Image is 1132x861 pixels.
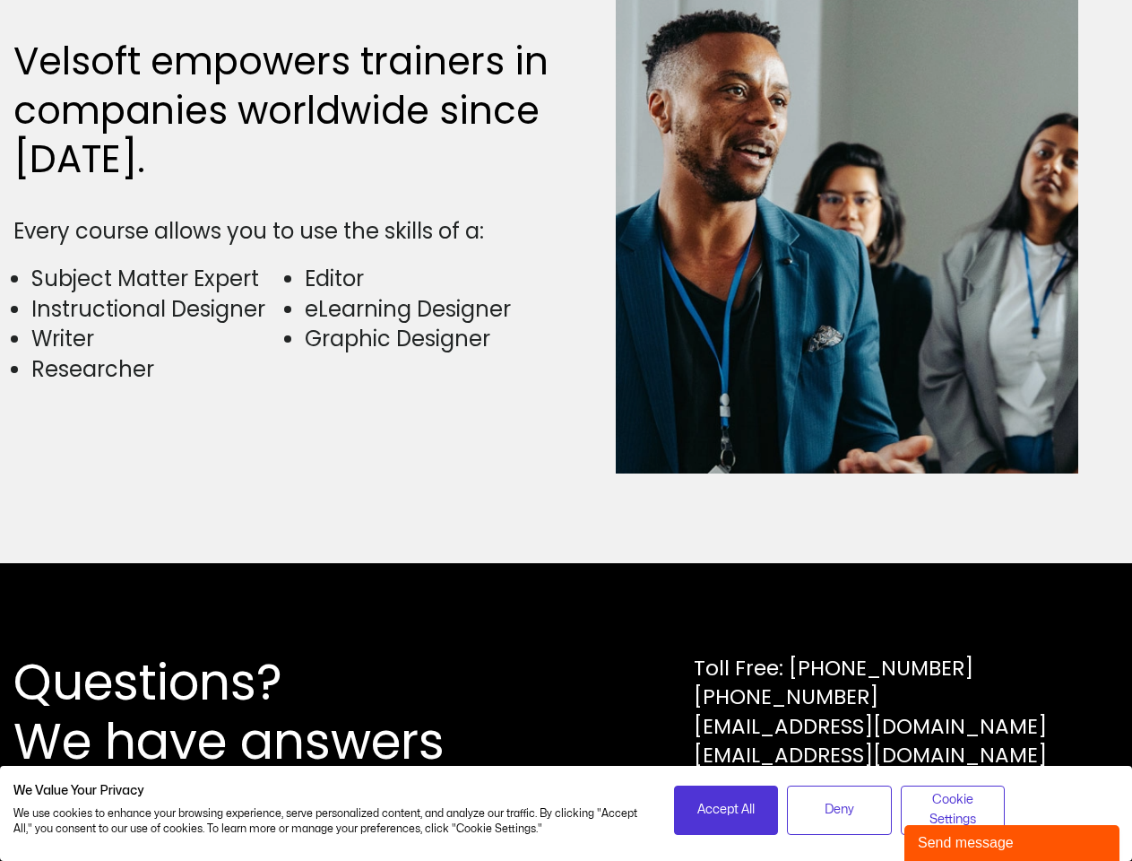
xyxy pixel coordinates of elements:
[305,294,557,325] li: eLearning Designer
[13,216,557,247] div: Every course allows you to use the skills of a:
[825,800,854,820] span: Deny
[13,653,509,771] h2: Questions? We have answers
[31,354,283,385] li: Researcher
[694,654,1047,770] div: Toll Free: [PHONE_NUMBER] [PHONE_NUMBER] [EMAIL_ADDRESS][DOMAIN_NAME] [EMAIL_ADDRESS][DOMAIN_NAME]
[697,800,755,820] span: Accept All
[13,783,647,799] h2: We Value Your Privacy
[31,264,283,294] li: Subject Matter Expert
[31,324,283,354] li: Writer
[13,38,557,185] h2: Velsoft empowers trainers in companies worldwide since [DATE].
[912,790,994,831] span: Cookie Settings
[674,786,779,835] button: Accept all cookies
[901,786,1006,835] button: Adjust cookie preferences
[305,324,557,354] li: Graphic Designer
[13,806,647,837] p: We use cookies to enhance your browsing experience, serve personalized content, and analyze our t...
[787,786,892,835] button: Deny all cookies
[31,294,283,325] li: Instructional Designer
[904,822,1123,861] iframe: chat widget
[305,264,557,294] li: Editor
